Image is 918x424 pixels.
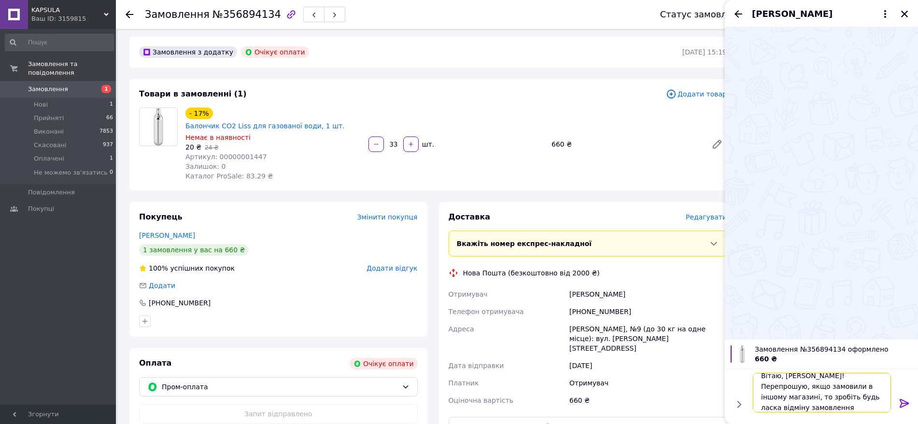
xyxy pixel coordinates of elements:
[420,139,435,149] div: шт.
[660,10,749,19] div: Статус замовлення
[34,154,64,163] span: Оплачені
[34,114,64,123] span: Прийняті
[139,263,235,273] div: успішних покупок
[357,213,418,221] span: Змінити покупця
[185,143,201,151] span: 20 ₴
[34,141,67,150] span: Скасовані
[753,373,891,412] textarea: Вітаю, [PERSON_NAME]! Перепрошую, якщо замовили в іншому магазині, то зробіть будь ласка відміну ...
[110,100,113,109] span: 1
[449,362,504,369] span: Дата відправки
[461,268,602,278] div: Нова Пошта (безкоштовно від 2000 ₴)
[899,8,910,20] button: Закрити
[449,325,474,333] span: Адреса
[733,398,745,410] button: Показати кнопки
[5,34,114,51] input: Пошук
[106,114,113,123] span: 66
[733,8,744,20] button: Назад
[28,205,54,213] span: Покупці
[126,10,133,19] div: Повернутися назад
[666,89,727,99] span: Додати товар
[34,127,64,136] span: Виконані
[31,14,116,23] div: Ваш ID: 3159815
[752,8,833,20] span: [PERSON_NAME]
[449,212,491,221] span: Доставка
[567,303,729,320] div: [PHONE_NUMBER]
[110,154,113,163] span: 1
[205,144,218,151] span: 24 ₴
[145,9,210,20] span: Замовлення
[28,188,75,197] span: Повідомлення
[548,137,704,151] div: 660 ₴
[31,6,104,14] span: KAPSULA
[149,264,168,272] span: 100%
[212,9,281,20] span: №356894134
[686,213,727,221] span: Редагувати
[139,212,183,221] span: Покупець
[28,60,116,77] span: Замовлення та повідомлення
[755,355,777,363] span: 660 ₴
[567,374,729,392] div: Отримувач
[34,168,108,177] span: Не можемо зв'язатись
[752,8,891,20] button: [PERSON_NAME]
[139,46,237,58] div: Замовлення з додатку
[707,135,727,154] a: Редагувати
[567,320,729,357] div: [PERSON_NAME], №9 (до 30 кг на одне місце): вул. [PERSON_NAME][STREET_ADDRESS]
[449,308,524,315] span: Телефон отримувача
[185,172,273,180] span: Каталог ProSale: 83.29 ₴
[154,108,163,146] img: Балончик CO2 Liss для газованої води, 1 шт.
[139,232,195,239] a: [PERSON_NAME]
[185,108,213,119] div: - 17%
[350,358,418,369] div: Очікує оплати
[449,379,479,387] span: Платник
[162,382,398,392] span: Пром-оплата
[110,168,113,177] span: 0
[241,46,309,58] div: Очікує оплати
[139,404,418,424] button: Запит відправлено
[449,290,488,298] span: Отримувач
[367,264,417,272] span: Додати відгук
[567,286,729,303] div: [PERSON_NAME]
[139,89,247,98] span: Товари в замовленні (1)
[567,357,729,374] div: [DATE]
[457,240,592,247] span: Вкажіть номер експрес-накладної
[740,345,744,363] img: 3894878290_w100_h100_ballonchik-co2-liss.jpg
[755,344,912,354] span: Замовлення №356894134 оформлено
[567,392,729,409] div: 660 ₴
[185,122,345,130] a: Балончик CO2 Liss для газованої води, 1 шт.
[148,298,212,308] div: [PHONE_NUMBER]
[185,134,251,141] span: Немає в наявності
[139,358,171,368] span: Оплата
[185,163,226,170] span: Залишок: 0
[139,244,249,256] div: 1 замовлення у вас на 660 ₴
[103,141,113,150] span: 937
[28,85,68,94] span: Замовлення
[682,48,727,56] time: [DATE] 15:19
[34,100,48,109] span: Нові
[185,153,267,161] span: Артикул: 00000001447
[99,127,113,136] span: 7853
[449,397,513,404] span: Оціночна вартість
[149,282,175,289] span: Додати
[101,85,111,93] span: 1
